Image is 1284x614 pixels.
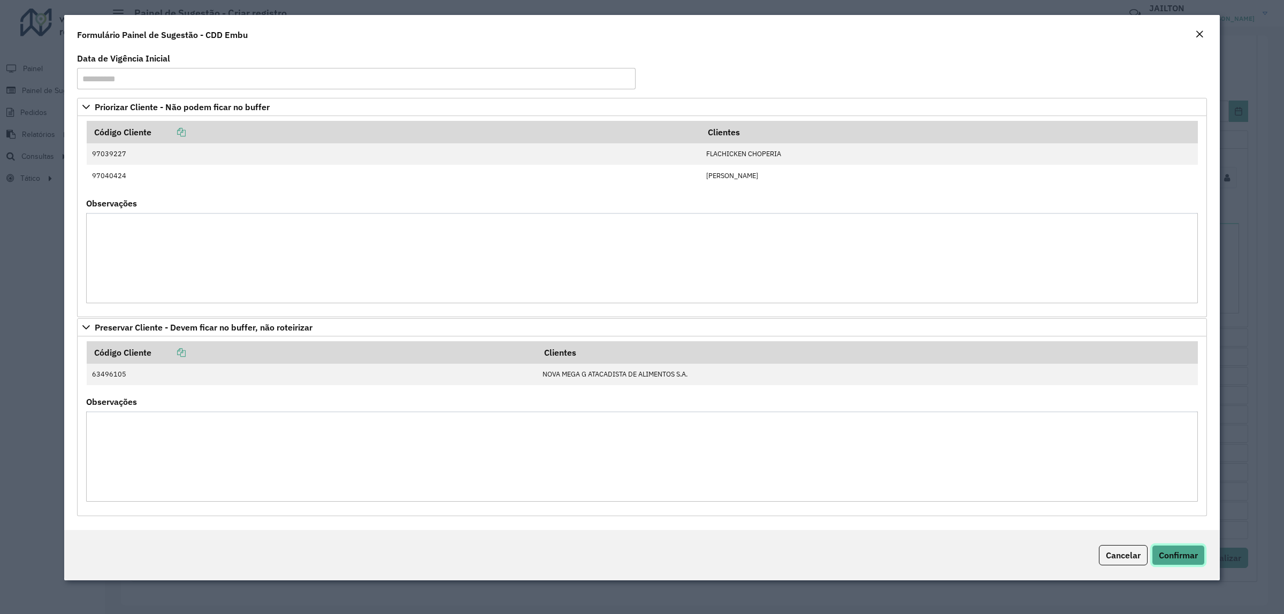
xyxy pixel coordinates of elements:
button: Close [1192,28,1207,42]
label: Data de Vigência Inicial [77,52,170,65]
button: Cancelar [1099,545,1148,565]
span: Priorizar Cliente - Não podem ficar no buffer [95,103,270,111]
a: Preservar Cliente - Devem ficar no buffer, não roteirizar [77,318,1207,336]
th: Código Cliente [87,121,701,143]
td: 97040424 [87,165,701,186]
div: Priorizar Cliente - Não podem ficar no buffer [77,116,1207,317]
span: Cancelar [1106,550,1141,561]
label: Observações [86,197,137,210]
td: FLACHICKEN CHOPERIA [700,143,1197,165]
div: Preservar Cliente - Devem ficar no buffer, não roteirizar [77,336,1207,516]
td: 63496105 [87,364,537,385]
a: Copiar [151,127,186,137]
span: Preservar Cliente - Devem ficar no buffer, não roteirizar [95,323,312,332]
th: Clientes [537,341,1197,364]
a: Copiar [151,347,186,358]
label: Observações [86,395,137,408]
td: 97039227 [87,143,701,165]
td: NOVA MEGA G ATACADISTA DE ALIMENTOS S.A. [537,364,1197,385]
em: Fechar [1195,30,1204,39]
a: Priorizar Cliente - Não podem ficar no buffer [77,98,1207,116]
button: Confirmar [1152,545,1205,565]
td: [PERSON_NAME] [700,165,1197,186]
h4: Formulário Painel de Sugestão - CDD Embu [77,28,248,41]
th: Clientes [700,121,1197,143]
th: Código Cliente [87,341,537,364]
span: Confirmar [1159,550,1198,561]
